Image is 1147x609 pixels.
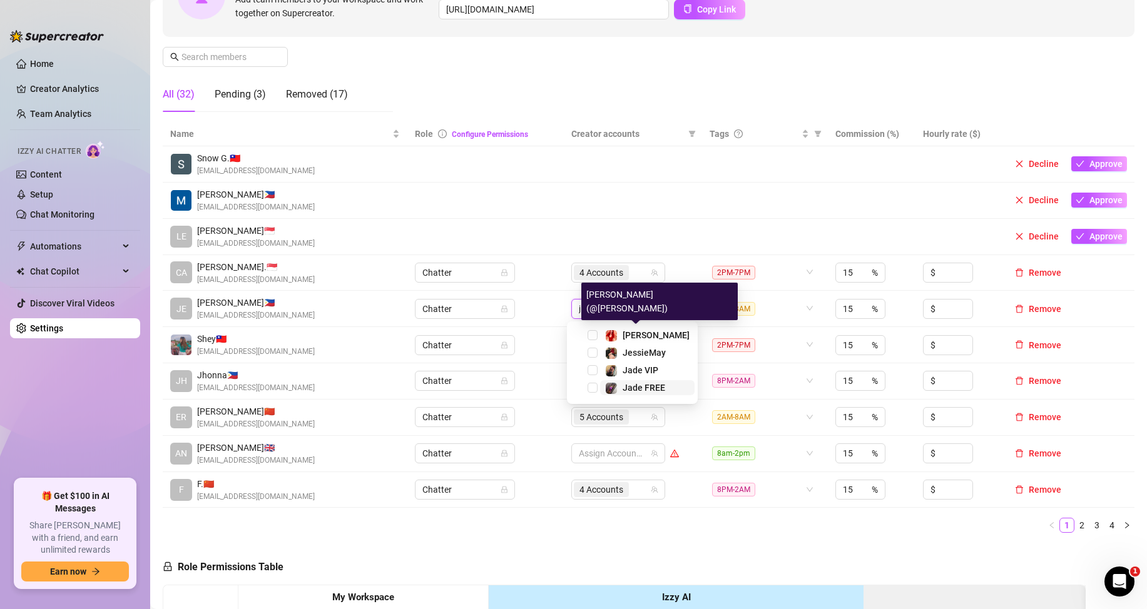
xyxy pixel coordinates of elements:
[10,30,104,43] img: logo-BBDzfeDw.svg
[422,263,507,282] span: Chatter
[422,444,507,463] span: Chatter
[606,348,617,359] img: JessieMay
[1060,518,1074,532] a: 1
[712,374,755,388] span: 8PM-2AM
[415,129,433,139] span: Role
[574,410,629,425] span: 5 Accounts
[670,449,679,458] span: warning
[574,265,629,280] span: 4 Accounts
[30,169,62,179] a: Content
[30,59,54,69] a: Home
[1105,518,1119,532] a: 4
[1029,448,1061,458] span: Remove
[1029,159,1059,169] span: Decline
[1029,231,1059,241] span: Decline
[422,371,507,390] span: Chatter
[588,348,598,358] span: Select tree node
[1029,376,1061,386] span: Remove
[574,482,629,497] span: 4 Accounts
[197,418,315,430] span: [EMAIL_ADDRESS][DOMAIN_NAME]
[579,483,623,496] span: 4 Accounts
[1015,232,1024,241] span: close
[1130,566,1140,576] span: 1
[197,346,315,358] span: [EMAIL_ADDRESS][DOMAIN_NAME]
[1015,485,1024,494] span: delete
[734,129,743,138] span: question-circle
[579,266,623,279] span: 4 Accounts
[176,374,187,388] span: JH
[1075,518,1089,532] a: 2
[1015,159,1024,168] span: close
[1010,410,1066,425] button: Remove
[91,567,100,576] span: arrow-right
[1044,518,1059,533] li: Previous Page
[197,441,315,455] span: [PERSON_NAME] 🇬🇧
[1123,521,1131,529] span: right
[1076,196,1084,204] span: check
[452,130,528,139] a: Configure Permissions
[1029,195,1059,205] span: Decline
[579,410,623,424] span: 5 Accounts
[30,109,91,119] a: Team Analytics
[197,368,315,382] span: Jhonna 🇵🇭
[30,323,63,333] a: Settings
[623,348,666,358] span: JessieMay
[30,298,115,308] a: Discover Viral Videos
[915,122,1002,146] th: Hourly rate ($)
[1010,373,1066,388] button: Remove
[176,410,186,424] span: ER
[501,413,508,421] span: lock
[1089,195,1123,205] span: Approve
[1090,518,1104,532] a: 3
[170,127,390,141] span: Name
[30,209,94,219] a: Chat Monitoring
[1104,518,1119,533] li: 4
[1010,446,1066,461] button: Remove
[712,410,755,424] span: 2AM-8AM
[176,266,187,279] span: CA
[197,165,315,177] span: [EMAIL_ADDRESS][DOMAIN_NAME]
[588,383,598,393] span: Select tree node
[197,455,315,466] span: [EMAIL_ADDRESS][DOMAIN_NAME]
[712,338,755,352] span: 2PM-7PM
[197,382,315,394] span: [EMAIL_ADDRESS][DOMAIN_NAME]
[1010,301,1066,316] button: Remove
[710,127,729,141] span: Tags
[1071,193,1127,208] button: Approve
[1089,518,1104,533] li: 3
[697,4,736,14] span: Copy Link
[1015,413,1024,421] span: delete
[1076,232,1084,241] span: check
[1010,193,1064,208] button: Decline
[623,365,658,375] span: Jade VIP
[176,302,186,316] span: JE
[171,154,191,174] img: Snow Gumba
[332,591,394,603] strong: My Workspace
[21,561,129,581] button: Earn nowarrow-right
[163,561,173,571] span: lock
[50,566,86,576] span: Earn now
[197,224,315,238] span: [PERSON_NAME] 🇸🇬
[1015,196,1024,204] span: close
[197,201,315,213] span: [EMAIL_ADDRESS][DOMAIN_NAME]
[1071,229,1127,244] button: Approve
[1119,518,1134,533] li: Next Page
[606,365,617,376] img: Jade VIP
[501,486,508,493] span: lock
[812,124,824,143] span: filter
[175,446,187,460] span: AN
[1029,485,1061,495] span: Remove
[606,330,617,341] img: Lucy Jones
[1029,268,1061,278] span: Remove
[30,236,119,256] span: Automations
[1048,521,1056,529] span: left
[712,446,755,460] span: 8am-2pm
[828,122,915,146] th: Commission (%)
[1074,518,1089,533] li: 2
[163,87,195,102] div: All (32)
[623,330,690,340] span: [PERSON_NAME]
[21,490,129,515] span: 🎁 Get $100 in AI Messages
[30,189,53,199] a: Setup
[588,365,598,375] span: Select tree node
[179,483,184,496] span: F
